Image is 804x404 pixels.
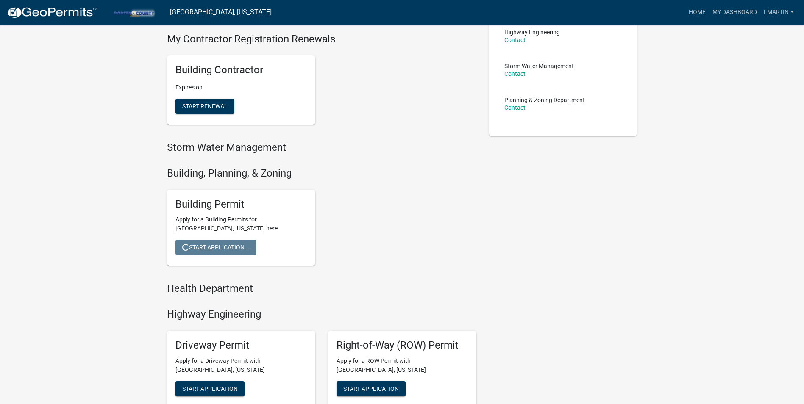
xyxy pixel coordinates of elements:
span: Start Application... [182,244,250,251]
h5: Right-of-Way (ROW) Permit [337,339,468,351]
a: [GEOGRAPHIC_DATA], [US_STATE] [170,5,272,19]
button: Start Renewal [175,99,234,114]
h4: Health Department [167,282,476,295]
p: Apply for a ROW Permit with [GEOGRAPHIC_DATA], [US_STATE] [337,357,468,374]
a: FMartin [760,4,797,20]
h4: My Contractor Registration Renewals [167,33,476,45]
a: Contact [504,70,526,77]
h4: Building, Planning, & Zoning [167,167,476,180]
span: Start Renewal [182,103,228,110]
h5: Building Permit [175,198,307,210]
p: Apply for a Driveway Permit with [GEOGRAPHIC_DATA], [US_STATE] [175,357,307,374]
h5: Driveway Permit [175,339,307,351]
a: My Dashboard [709,4,760,20]
p: Storm Water Management [504,63,574,69]
wm-registration-list-section: My Contractor Registration Renewals [167,33,476,131]
h5: Building Contractor [175,64,307,76]
span: Start Application [343,385,399,392]
a: Contact [504,36,526,43]
img: Porter County, Indiana [104,6,163,18]
h4: Highway Engineering [167,308,476,321]
span: Start Application [182,385,238,392]
p: Expires on [175,83,307,92]
button: Start Application [175,381,245,396]
button: Start Application... [175,240,256,255]
h4: Storm Water Management [167,141,476,154]
p: Apply for a Building Permits for [GEOGRAPHIC_DATA], [US_STATE] here [175,215,307,233]
p: Highway Engineering [504,29,560,35]
a: Contact [504,104,526,111]
p: Planning & Zoning Department [504,97,585,103]
a: Home [685,4,709,20]
button: Start Application [337,381,406,396]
